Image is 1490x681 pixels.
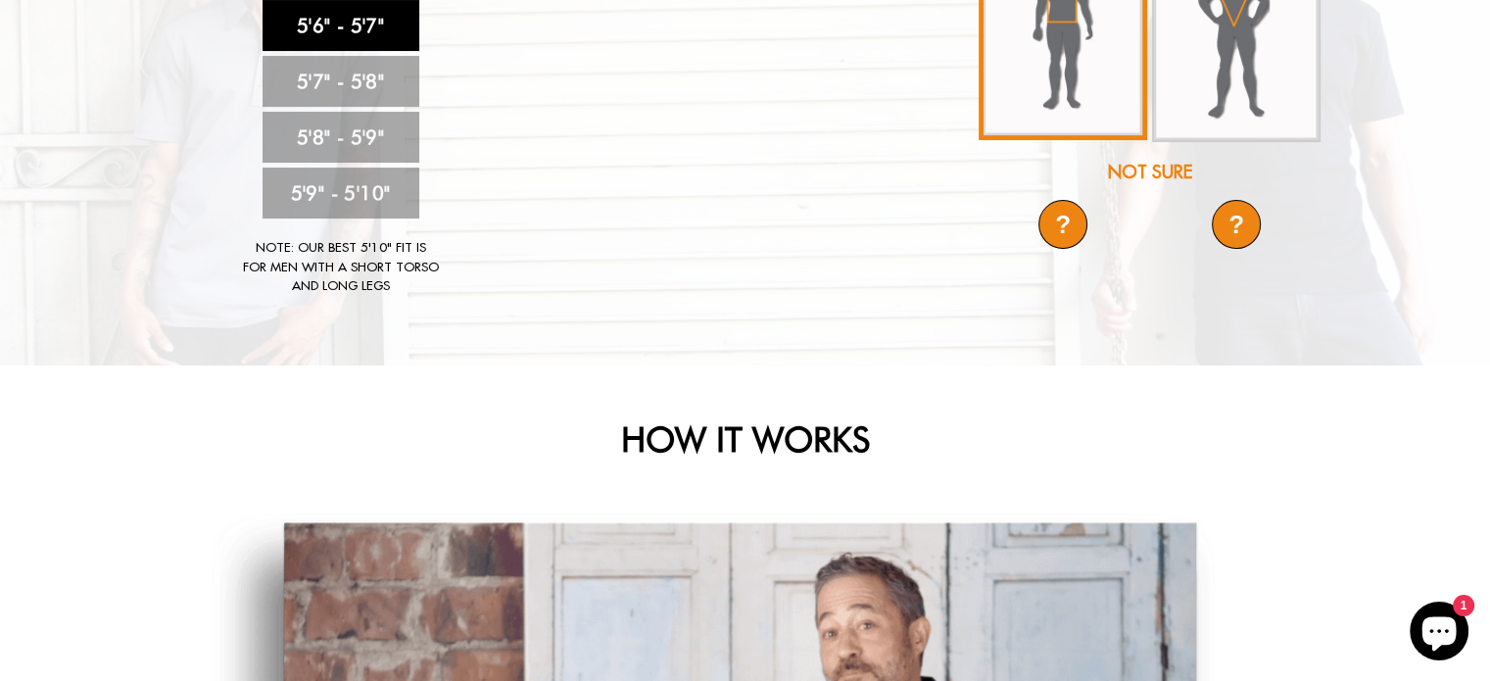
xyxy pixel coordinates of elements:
[263,56,419,107] a: 5'7" - 5'8"
[1404,602,1474,665] inbox-online-store-chat: Shopify online store chat
[263,168,419,219] a: 5'9" - 5'10"
[977,159,1323,185] div: Not Sure
[212,418,1279,460] h2: HOW IT WORKS
[263,112,419,163] a: 5'8" - 5'9"
[243,238,439,296] div: Note: Our best 5'10" fit is for men with a short torso and long legs
[1212,200,1261,249] div: ?
[1038,200,1087,249] div: ?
